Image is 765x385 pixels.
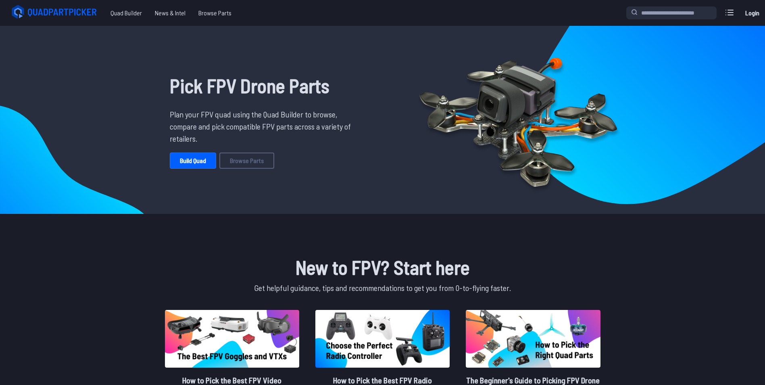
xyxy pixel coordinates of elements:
p: Plan your FPV quad using the Quad Builder to browse, compare and pick compatible FPV parts across... [170,108,357,144]
a: Quad Builder [104,5,148,21]
img: Quadcopter [402,39,634,201]
h1: Pick FPV Drone Parts [170,71,357,100]
a: Browse Parts [219,153,274,169]
a: News & Intel [148,5,192,21]
img: image of post [466,310,600,368]
a: Build Quad [170,153,216,169]
img: image of post [165,310,299,368]
a: Login [742,5,762,21]
a: Browse Parts [192,5,238,21]
p: Get helpful guidance, tips and recommendations to get you from 0-to-flying faster. [163,282,602,294]
h1: New to FPV? Start here [163,253,602,282]
img: image of post [315,310,450,368]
